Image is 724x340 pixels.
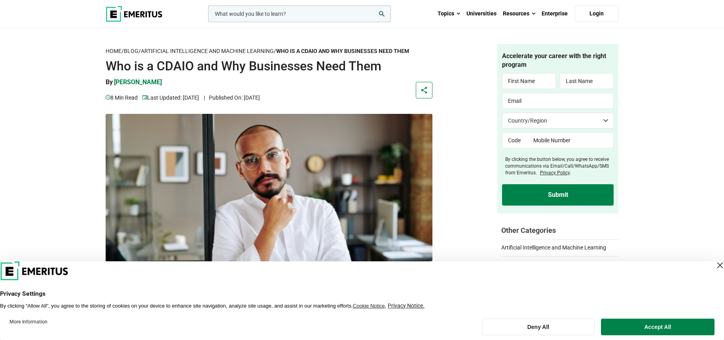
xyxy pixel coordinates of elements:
[208,6,391,22] input: woocommerce-product-search-field-0
[502,132,528,148] input: Code
[124,48,138,55] a: Blog
[502,93,614,109] input: Email
[528,132,614,148] input: Mobile Number
[106,48,409,54] span: / / /
[505,156,614,176] label: By clicking the button below, you agree to receive communications via Email/Call/WhatsApp/SMS fro...
[142,93,199,102] p: Last Updated: [DATE]
[204,94,205,101] span: |
[501,239,618,252] a: Artificial Intelligence and Machine Learning
[106,114,432,285] img: Who is a CDAIO and Why Businesses Need Them | Artificial Intelligence | Emeritus
[501,256,618,269] a: Business Management
[141,48,274,55] a: Artificial Intelligence and Machine Learning
[114,78,162,93] a: [PERSON_NAME]
[540,170,570,176] a: Privacy Policy
[106,58,432,74] h1: Who is a CDAIO and Why Businesses Need Them
[502,52,614,70] h4: Accelerate your career with the right program
[502,73,556,89] input: First Name
[106,95,110,100] img: video-views
[501,225,618,235] h2: Other Categories
[276,48,409,54] strong: Who is a CDAIO and Why Businesses Need Them
[106,78,113,86] span: By
[142,95,147,100] img: video-views
[106,93,138,102] p: 8 min read
[502,113,614,128] select: Country
[204,93,260,102] p: Published On: [DATE]
[502,184,614,206] input: Submit
[560,73,614,89] input: Last Name
[575,6,618,22] a: Login
[114,78,162,87] p: [PERSON_NAME]
[106,48,121,55] a: Home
